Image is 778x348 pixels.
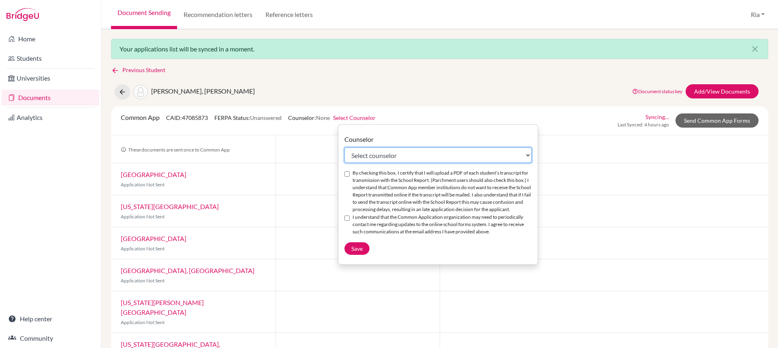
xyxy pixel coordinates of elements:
a: [GEOGRAPHIC_DATA] [121,171,186,178]
a: Universities [2,70,99,86]
a: [US_STATE][PERSON_NAME][GEOGRAPHIC_DATA] [121,299,204,316]
a: Send Common App Forms [675,113,759,128]
label: By checking this box, I certify that I will upload a PDF of each student’s transcript for transmi... [353,169,532,213]
span: Counselor: [288,114,376,121]
span: Common App [121,113,160,121]
a: [US_STATE][GEOGRAPHIC_DATA] [121,203,219,210]
span: Unanswered [250,114,282,121]
div: Your applications list will be synced in a moment. [111,39,768,59]
a: Document status key [632,88,682,94]
a: Community [2,330,99,346]
span: Application Not Sent [121,246,165,252]
span: Application Not Sent [121,278,165,284]
a: Documents [2,90,99,106]
button: Close [742,39,768,59]
a: Help center [2,311,99,327]
a: [GEOGRAPHIC_DATA], [GEOGRAPHIC_DATA] [121,267,254,274]
span: Application Not Sent [121,181,165,188]
div: Select Counselor [338,124,538,265]
a: Students [2,50,99,66]
a: Add/View Documents [686,84,759,98]
span: Application Not Sent [121,213,165,220]
span: FERPA Status: [214,114,282,121]
a: Syncing… [645,113,669,121]
label: Counselor [344,135,374,144]
a: Analytics [2,109,99,126]
img: Bridge-U [6,8,39,21]
button: Ria [747,7,768,22]
a: Select Counselor [333,114,376,121]
a: Previous Student [111,66,172,75]
span: CAID: 47085873 [166,114,208,121]
a: Home [2,31,99,47]
button: Save [344,242,370,255]
span: Save [351,245,363,252]
span: These documents are sent once to Common App [121,147,230,153]
span: Last Synced: 4 hours ago [618,121,669,128]
span: Application Not Sent [121,319,165,325]
label: I understand that the Common Application organization may need to periodically contact me regardi... [353,213,532,235]
i: close [750,44,760,54]
a: [GEOGRAPHIC_DATA] [121,235,186,242]
span: None [316,114,330,121]
span: [PERSON_NAME], [PERSON_NAME] [151,87,255,95]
